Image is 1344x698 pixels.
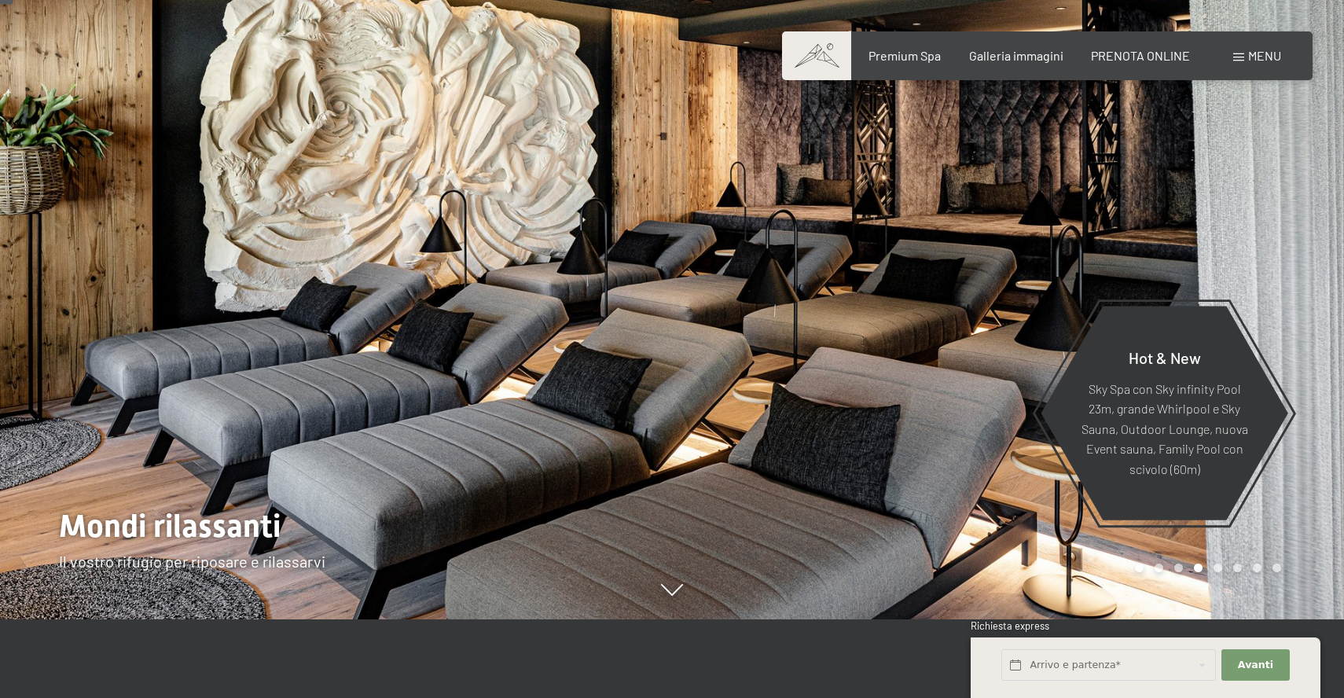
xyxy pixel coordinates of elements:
div: Carousel Page 5 [1214,564,1222,572]
span: Hot & New [1129,347,1201,366]
div: Carousel Page 1 [1135,564,1144,572]
div: Carousel Page 7 [1253,564,1261,572]
p: Sky Spa con Sky infinity Pool 23m, grande Whirlpool e Sky Sauna, Outdoor Lounge, nuova Event saun... [1079,378,1250,479]
a: PRENOTA ONLINE [1091,48,1190,63]
div: Carousel Page 3 [1174,564,1183,572]
div: Carousel Pagination [1129,564,1281,572]
a: Premium Spa [868,48,941,63]
button: Avanti [1221,649,1289,681]
a: Hot & New Sky Spa con Sky infinity Pool 23m, grande Whirlpool e Sky Sauna, Outdoor Lounge, nuova ... [1040,305,1289,521]
div: Carousel Page 6 [1233,564,1242,572]
span: Menu [1248,48,1281,63]
div: Carousel Page 2 [1155,564,1163,572]
div: Carousel Page 8 [1272,564,1281,572]
span: Richiesta express [971,619,1049,632]
span: Avanti [1238,658,1273,672]
div: Carousel Page 4 (Current Slide) [1194,564,1203,572]
a: Galleria immagini [969,48,1063,63]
